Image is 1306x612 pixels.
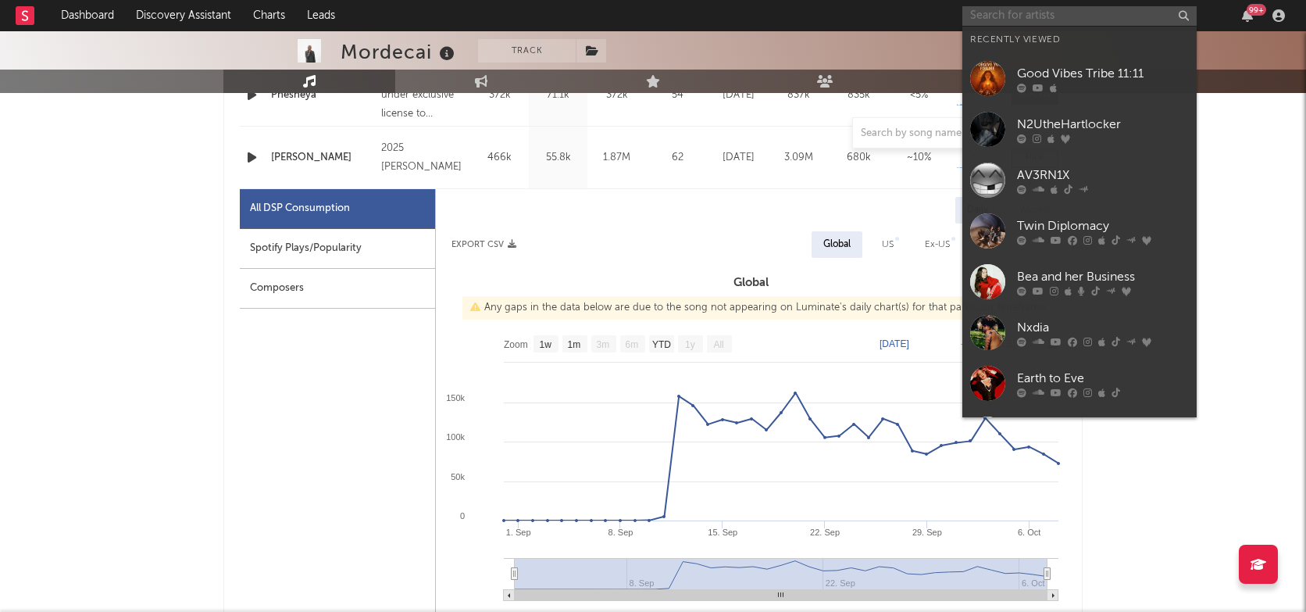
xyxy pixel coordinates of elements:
[962,358,1197,409] a: Earth to Eve
[912,528,942,537] text: 29. Sep
[925,235,950,254] div: Ex-US
[381,67,466,123] div: © 2025 JayJayy under exclusive license to [PERSON_NAME] Record Company
[893,150,945,166] div: ~ 10 %
[568,339,581,350] text: 1m
[823,235,851,254] div: Global
[591,88,642,103] div: 372k
[962,307,1197,358] a: Nxdia
[446,432,465,442] text: 100k
[591,150,642,166] div: 1.87M
[962,6,1197,26] input: Search for artists
[1017,318,1189,337] div: Nxdia
[893,88,945,103] div: <5%
[712,150,765,166] div: [DATE]
[1018,528,1040,537] text: 6. Oct
[882,235,894,254] div: US
[959,338,969,349] text: →
[833,150,885,166] div: 680k
[240,189,435,229] div: All DSP Consumption
[504,339,528,350] text: Zoom
[1017,64,1189,83] div: Good Vibes Tribe 11:11
[533,88,583,103] div: 71.1k
[608,528,633,537] text: 8. Sep
[240,229,435,269] div: Spotify Plays/Popularity
[962,256,1197,307] a: Bea and her Business
[853,127,1018,140] input: Search by song name or URL
[271,150,373,166] a: [PERSON_NAME]
[478,39,576,63] button: Track
[474,150,525,166] div: 466k
[1247,4,1266,16] div: 99 +
[271,88,373,103] a: Phesheya
[650,88,705,103] div: 54
[240,269,435,309] div: Composers
[880,338,909,349] text: [DATE]
[1242,9,1253,22] button: 99+
[810,528,840,537] text: 22. Sep
[540,339,552,350] text: 1w
[506,528,531,537] text: 1. Sep
[955,197,1000,224] div: Daily
[833,88,885,103] div: 835k
[436,274,1066,292] h3: Global
[773,88,825,103] div: 837k
[460,511,465,521] text: 0
[962,206,1197,256] a: Twin Diplomacy
[962,155,1197,206] a: AV3RN1X
[650,150,705,166] div: 62
[1017,115,1189,134] div: N2UtheHartlocker
[708,528,737,537] text: 15. Sep
[652,339,671,350] text: YTD
[462,296,1055,320] div: Any gaps in the data below are due to the song not appearing on Luminate's daily chart(s) for tha...
[451,240,516,249] button: Export CSV
[1017,166,1189,184] div: AV3RN1X
[773,150,825,166] div: 3.09M
[250,199,350,218] div: All DSP Consumption
[962,409,1197,460] a: Fixupboy
[962,53,1197,104] a: Good Vibes Tribe 11:11
[341,39,459,65] div: Mordecai
[474,88,525,103] div: 372k
[533,150,583,166] div: 55.8k
[1017,369,1189,388] div: Earth to Eve
[451,472,465,481] text: 50k
[381,139,466,177] div: 2025 [PERSON_NAME]
[685,339,695,350] text: 1y
[712,88,765,103] div: [DATE]
[1017,217,1189,235] div: Twin Diplomacy
[713,339,723,350] text: All
[446,393,465,403] text: 150k
[970,30,1189,49] div: Recently Viewed
[1017,267,1189,286] div: Bea and her Business
[962,104,1197,155] a: N2UtheHartlocker
[597,339,610,350] text: 3m
[626,339,639,350] text: 6m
